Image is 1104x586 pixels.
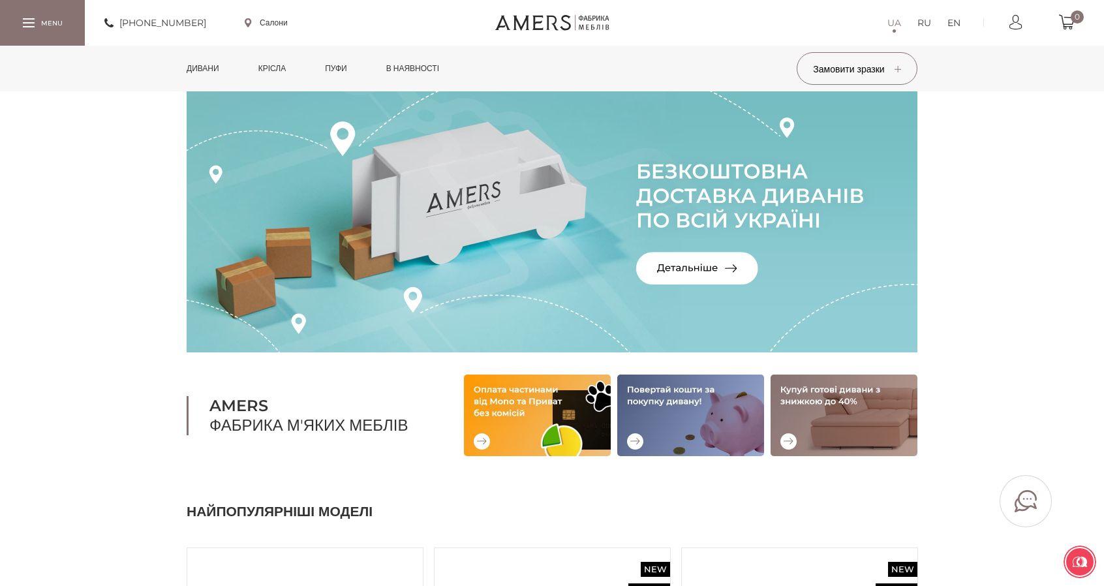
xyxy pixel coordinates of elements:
[1071,10,1084,23] span: 0
[104,15,206,31] a: [PHONE_NUMBER]
[797,52,917,85] button: Замовити зразки
[209,396,431,416] b: AMERS
[887,15,901,31] a: UA
[813,63,900,75] span: Замовити зразки
[187,396,431,435] h1: Фабрика м'яких меблів
[177,46,229,91] a: Дивани
[617,375,764,456] img: Повертай кошти за покупку дивану
[947,15,960,31] a: EN
[187,502,917,521] h2: Найпопулярніші моделі
[249,46,296,91] a: Крісла
[917,15,931,31] a: RU
[245,17,288,29] a: Салони
[376,46,449,91] a: в наявності
[771,375,917,456] img: Купуй готові дивани зі знижкою до 40%
[464,375,611,456] img: Оплата частинами від Mono та Приват без комісій
[888,562,917,577] span: New
[315,46,357,91] a: Пуфи
[641,562,670,577] span: New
